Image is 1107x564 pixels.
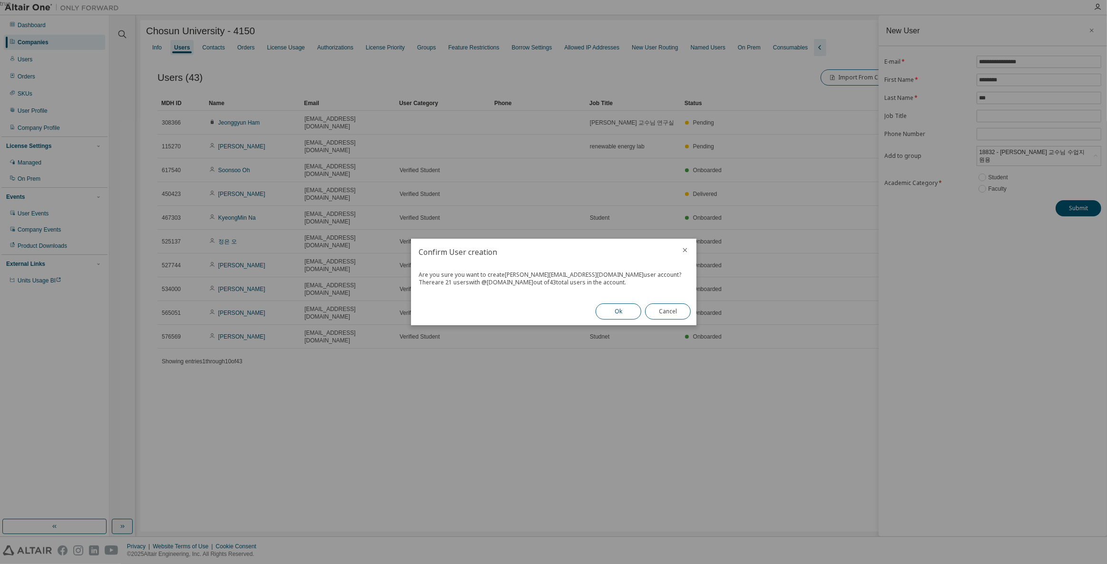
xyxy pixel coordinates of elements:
button: close [681,246,689,254]
div: Are you sure you want to create [PERSON_NAME][EMAIL_ADDRESS][DOMAIN_NAME] user account? [419,271,689,279]
button: Cancel [645,303,691,320]
h2: Confirm User creation [411,239,674,265]
button: Ok [596,303,641,320]
div: There are 21 users with @ [DOMAIN_NAME] out of 43 total users in the account. [419,279,689,286]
